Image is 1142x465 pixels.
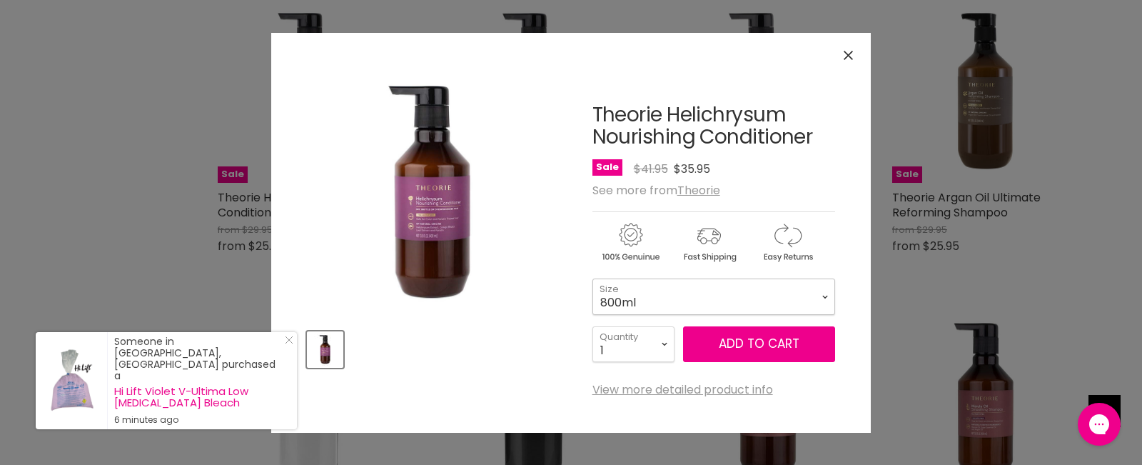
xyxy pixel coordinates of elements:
select: Quantity [592,326,674,362]
a: Theorie Helichrysum Nourishing Conditioner [592,101,813,151]
span: $35.95 [674,161,710,177]
small: 6 minutes ago [114,414,283,426]
img: returns.gif [749,221,825,264]
iframe: Gorgias live chat messenger [1071,398,1128,451]
svg: Close Icon [285,336,293,344]
img: genuine.gif [592,221,668,264]
span: See more from [592,182,720,199]
span: Sale [592,159,622,176]
img: Theorie Helichrysum Nourishing Conditioner [307,69,555,317]
a: Close Notification [279,336,293,350]
a: Hi Lift Violet V-Ultima Low [MEDICAL_DATA] Bleach [114,386,283,409]
button: Theorie Helichrysum Nourishing Conditioner [307,331,343,368]
img: Theorie Helichrysum Nourishing Conditioner [308,333,342,366]
div: Product thumbnails [305,327,557,368]
div: Theorie Helichrysum Nourishing Conditioner image. Click or Scroll to Zoom. [307,69,555,317]
span: $41.95 [634,161,668,177]
a: Theorie [677,182,720,199]
button: Add to cart [683,326,835,362]
div: Someone in [GEOGRAPHIC_DATA], [GEOGRAPHIC_DATA] purchased a [114,336,283,426]
img: shipping.gif [671,221,747,264]
button: Close [833,40,864,71]
a: Visit product page [36,332,107,429]
a: View more detailed product info [592,384,773,396]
